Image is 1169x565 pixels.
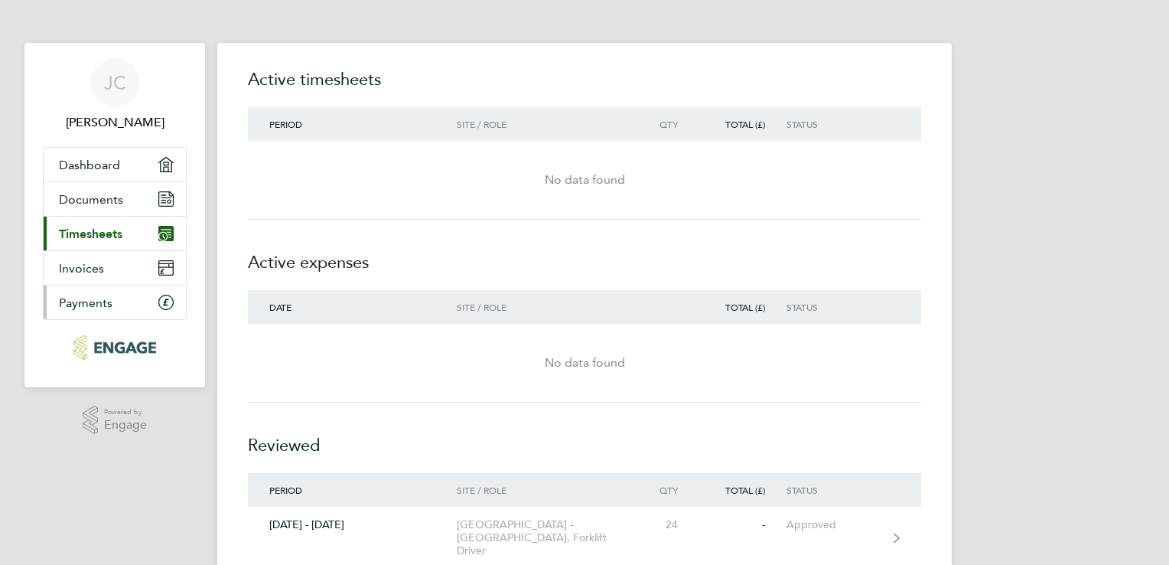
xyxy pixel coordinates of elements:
[786,518,881,531] div: Approved
[59,192,123,207] span: Documents
[44,182,186,216] a: Documents
[44,286,186,319] a: Payments
[43,335,187,360] a: Go to home page
[269,484,302,496] span: Period
[699,119,786,129] div: Total (£)
[104,419,147,432] span: Engage
[786,302,881,312] div: Status
[632,485,699,495] div: Qty
[248,518,457,531] div: [DATE] - [DATE]
[73,335,155,360] img: protechltd-logo-retina.png
[104,73,126,93] span: JC
[786,119,881,129] div: Status
[43,113,187,132] span: John Cattell
[457,518,632,557] div: [GEOGRAPHIC_DATA] - [GEOGRAPHIC_DATA], Forklift Driver
[269,118,302,130] span: Period
[44,148,186,181] a: Dashboard
[44,217,186,250] a: Timesheets
[248,302,457,312] div: Date
[43,58,187,132] a: JC[PERSON_NAME]
[699,302,786,312] div: Total (£)
[632,119,699,129] div: Qty
[786,485,881,495] div: Status
[59,227,122,241] span: Timesheets
[248,220,921,290] h2: Active expenses
[248,171,921,189] div: No data found
[59,261,104,276] span: Invoices
[24,43,205,387] nav: Main navigation
[699,518,786,531] div: -
[248,354,921,372] div: No data found
[44,251,186,285] a: Invoices
[457,119,632,129] div: Site / Role
[104,406,147,419] span: Powered by
[59,296,112,310] span: Payments
[59,158,120,172] span: Dashboard
[457,302,632,312] div: Site / Role
[248,67,921,107] h2: Active timesheets
[632,518,699,531] div: 24
[83,406,148,435] a: Powered byEngage
[699,485,786,495] div: Total (£)
[248,403,921,473] h2: Reviewed
[457,485,632,495] div: Site / Role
